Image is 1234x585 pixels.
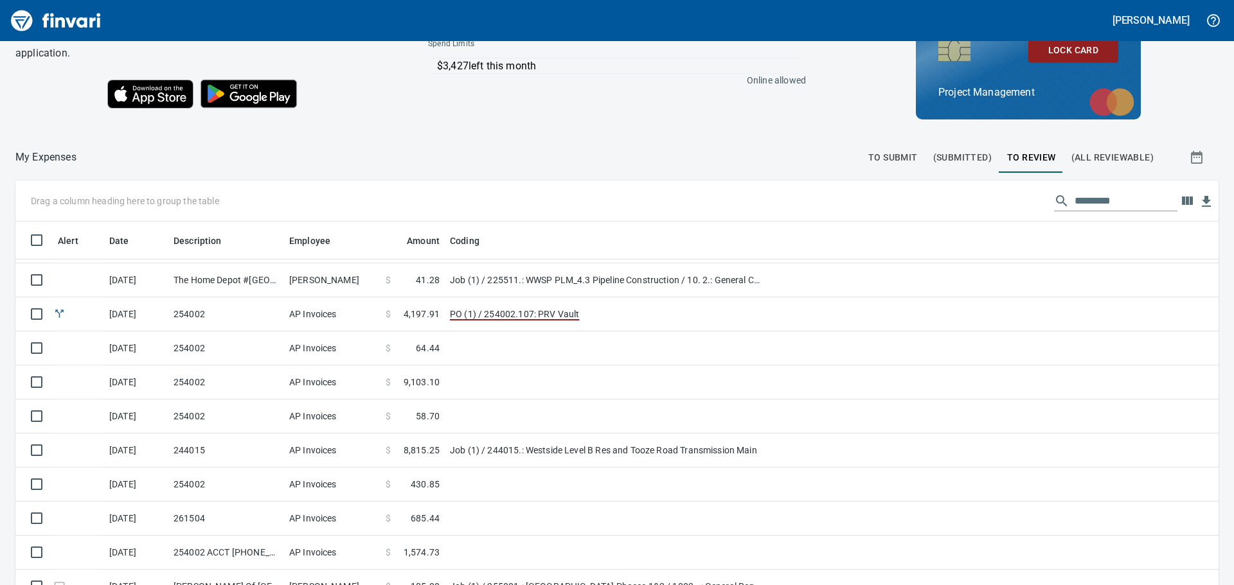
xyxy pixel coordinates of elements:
[938,85,1118,100] p: Project Management
[104,536,168,570] td: [DATE]
[1083,82,1141,123] img: mastercard.svg
[104,433,168,467] td: [DATE]
[168,536,284,570] td: 254002 ACCT [PHONE_NUMBER]
[284,536,380,570] td: AP Invoices
[168,502,284,536] td: 261504
[1039,42,1108,58] span: Lock Card
[386,274,391,286] span: $
[168,467,284,502] td: 254002
[168,297,284,331] td: 254002
[284,433,380,467] td: AP Invoices
[58,233,95,249] span: Alert
[58,233,78,249] span: Alert
[1071,150,1154,166] span: (All Reviewable)
[404,376,440,389] span: 9,103.10
[284,263,380,297] td: [PERSON_NAME]
[418,74,806,87] p: Online allowed
[1007,150,1056,166] span: To Review
[193,73,304,115] img: Get it on Google Play
[104,365,168,399] td: [DATE]
[428,38,639,51] span: Spend Limits
[868,150,918,166] span: To Submit
[284,297,380,331] td: AP Invoices
[104,263,168,297] td: [DATE]
[1109,10,1193,30] button: [PERSON_NAME]
[1113,13,1190,27] h5: [PERSON_NAME]
[1028,39,1118,62] button: Lock Card
[109,233,129,249] span: Date
[390,233,440,249] span: Amount
[1197,192,1216,211] button: Download table
[437,58,800,74] p: $3,427 left this month
[15,150,76,165] nav: breadcrumb
[284,365,380,399] td: AP Invoices
[445,433,766,467] td: Job (1) / 244015.: Westside Level B Res and Tooze Road Transmission Main
[107,80,193,109] img: Download on the App Store
[445,297,766,331] td: PO (1) / 254002.107: PRV Vault
[450,233,479,249] span: Coding
[53,310,66,318] span: Split transaction
[1177,191,1197,211] button: Choose columns to display
[416,410,440,423] span: 58.70
[168,331,284,365] td: 254002
[168,399,284,433] td: 254002
[386,410,391,423] span: $
[15,26,396,62] h6: You can also control your card and submit expenses from our iPhone or Android application.
[386,546,391,559] span: $
[104,399,168,433] td: [DATE]
[15,150,76,165] p: My Expenses
[404,444,440,457] span: 8,815.25
[445,263,766,297] td: Job (1) / 225511.: WWSP PLM_4.3 Pipeline Construction / 10. 2.: General Conditions / 5: Other
[411,512,440,525] span: 685.44
[386,308,391,320] span: $
[407,233,440,249] span: Amount
[109,233,146,249] span: Date
[31,195,219,207] p: Drag a column heading here to group the table
[411,478,440,491] span: 430.85
[450,233,496,249] span: Coding
[284,502,380,536] td: AP Invoices
[404,308,440,320] span: 4,197.91
[174,233,222,249] span: Description
[386,512,391,525] span: $
[386,376,391,389] span: $
[386,444,391,457] span: $
[104,331,168,365] td: [DATE]
[174,233,238,249] span: Description
[8,5,104,36] img: Finvari
[284,467,380,502] td: AP Invoices
[168,433,284,467] td: 244015
[104,467,168,502] td: [DATE]
[416,342,440,354] span: 64.44
[284,399,380,433] td: AP Invoices
[404,546,440,559] span: 1,574.73
[289,233,347,249] span: Employee
[168,365,284,399] td: 254002
[289,233,330,249] span: Employee
[416,274,440,286] span: 41.28
[104,502,168,536] td: [DATE]
[386,342,391,354] span: $
[104,297,168,331] td: [DATE]
[933,150,992,166] span: (Submitted)
[284,331,380,365] td: AP Invoices
[386,478,391,491] span: $
[168,263,284,297] td: The Home Depot #[GEOGRAPHIC_DATA]
[1177,142,1219,173] button: Show transactions within a particular date range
